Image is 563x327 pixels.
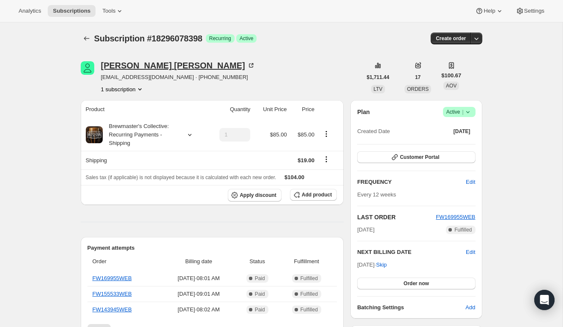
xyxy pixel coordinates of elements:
span: Tools [102,8,115,14]
span: Status [238,257,276,266]
span: Customer Portal [400,154,439,161]
span: AOV [446,83,456,89]
button: Subscriptions [81,33,93,44]
button: Shipping actions [320,155,333,164]
span: [DATE] · [357,262,387,268]
span: Add [465,303,475,312]
span: Fulfilled [301,275,318,282]
th: Unit Price [253,100,289,119]
span: Settings [524,8,544,14]
span: Brian Smith [81,61,94,75]
th: Price [290,100,317,119]
h6: Batching Settings [357,303,465,312]
span: Fulfilled [301,306,318,313]
span: Help [484,8,495,14]
span: [DATE] · 09:01 AM [164,290,233,298]
button: Order now [357,278,475,289]
span: $85.00 [270,131,287,138]
span: [EMAIL_ADDRESS][DOMAIN_NAME] · [PHONE_NUMBER] [101,73,255,82]
span: Paid [255,291,265,297]
span: Fulfilled [454,226,472,233]
button: Help [470,5,508,17]
span: LTV [374,86,383,92]
a: FW169955WEB [436,214,475,220]
span: Sales tax (if applicable) is not displayed because it is calculated with each new order. [86,174,276,180]
a: FW169955WEB [93,275,132,281]
div: Brewmaster's Collective: Recurring Payments - Shipping [103,122,179,147]
button: 17 [410,71,426,83]
span: Billing date [164,257,233,266]
span: Subscriptions [53,8,90,14]
button: Skip [371,258,392,272]
button: Tools [97,5,129,17]
h2: LAST ORDER [357,213,436,221]
h2: NEXT BILLING DATE [357,248,466,256]
span: $1,711.44 [367,74,389,81]
span: $104.00 [284,174,304,180]
span: Fulfillment [281,257,332,266]
span: 17 [415,74,421,81]
span: [DATE] [454,128,470,135]
h2: FREQUENCY [357,178,466,186]
button: Customer Portal [357,151,475,163]
button: Product actions [320,129,333,139]
span: Recurring [209,35,231,42]
th: Quantity [208,100,253,119]
button: Create order [431,33,471,44]
span: | [462,109,463,115]
button: FW169955WEB [436,213,475,221]
span: ORDERS [407,86,429,92]
div: Open Intercom Messenger [534,290,555,310]
span: Active [240,35,254,42]
span: Edit [466,178,475,186]
button: $1,711.44 [362,71,394,83]
h2: Payment attempts [87,244,337,252]
th: Order [87,252,162,271]
button: Analytics [14,5,46,17]
span: Add product [302,191,332,198]
span: $85.00 [298,131,314,138]
a: FW155533WEB [93,291,132,297]
img: product img [86,126,103,143]
span: [DATE] · 08:01 AM [164,274,233,283]
th: Product [81,100,208,119]
span: Apply discount [240,192,276,199]
span: Active [446,108,472,116]
button: Add [460,301,480,314]
span: Skip [376,261,387,269]
h2: Plan [357,108,370,116]
span: $19.00 [298,157,314,163]
span: $100.67 [441,71,461,80]
div: [PERSON_NAME] [PERSON_NAME] [101,61,255,70]
button: Edit [461,175,480,189]
span: [DATE] · 08:02 AM [164,305,233,314]
span: Every 12 weeks [357,191,396,198]
span: Fulfilled [301,291,318,297]
button: [DATE] [448,125,476,137]
button: Apply discount [228,189,281,202]
span: Analytics [19,8,41,14]
button: Settings [511,5,549,17]
button: Product actions [101,85,144,93]
span: Create order [436,35,466,42]
span: Paid [255,306,265,313]
span: Paid [255,275,265,282]
span: Order now [404,280,429,287]
span: [DATE] [357,226,374,234]
span: Created Date [357,127,390,136]
button: Edit [466,248,475,256]
span: Subscription #18296078398 [94,34,202,43]
button: Subscriptions [48,5,96,17]
a: FW143945WEB [93,306,132,313]
th: Shipping [81,151,208,169]
button: Add product [290,189,337,201]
